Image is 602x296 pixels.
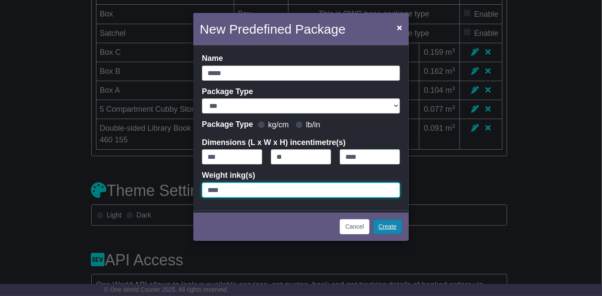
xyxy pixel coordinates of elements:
label: Package Type [202,120,253,129]
a: Create [373,219,402,234]
label: kg/cm [268,120,289,130]
h4: New Predefined Package [200,19,346,39]
span: kg(s) [237,171,255,179]
label: Name [202,54,223,63]
span: centimetre(s) [297,138,346,147]
span: × [397,22,402,32]
label: Weight in [202,171,255,180]
label: lb/in [306,120,320,130]
button: Close [393,19,407,36]
label: Package Type [202,87,253,97]
button: Cancel [340,219,370,234]
label: Dimensions (L x W x H) in [202,138,346,148]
